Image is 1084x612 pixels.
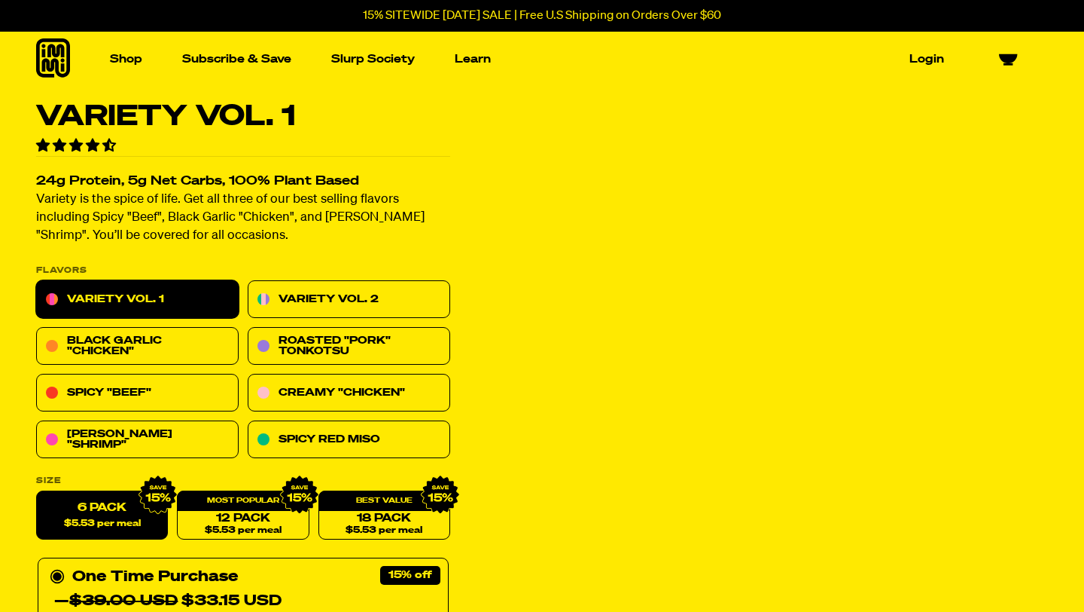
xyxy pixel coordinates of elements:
[36,281,239,319] a: Variety Vol. 1
[177,491,309,540] a: 12 Pack$5.53 per meal
[248,375,450,412] a: Creamy "Chicken"
[363,9,721,23] p: 15% SITEWIDE [DATE] SALE | Free U.S Shipping on Orders Over $60
[279,476,318,515] img: IMG_9632.png
[36,103,450,131] h1: Variety Vol. 1
[346,526,422,536] span: $5.53 per meal
[69,594,178,609] del: $39.00 USD
[64,519,141,529] span: $5.53 per meal
[36,267,450,275] p: Flavors
[325,47,421,71] a: Slurp Society
[248,281,450,319] a: Variety Vol. 2
[449,47,497,71] a: Learn
[36,477,450,485] label: Size
[36,191,450,246] p: Variety is the spice of life. Get all three of our best selling flavors including Spicy "Beef", B...
[36,328,239,366] a: Black Garlic "Chicken"
[421,476,460,515] img: IMG_9632.png
[36,139,119,153] span: 4.55 stars
[139,476,178,515] img: IMG_9632.png
[36,491,168,540] label: 6 Pack
[205,526,282,536] span: $5.53 per meal
[104,47,148,71] a: Shop
[903,47,950,71] a: Login
[176,47,297,71] a: Subscribe & Save
[104,32,950,87] nav: Main navigation
[248,421,450,459] a: Spicy Red Miso
[318,491,450,540] a: 18 Pack$5.53 per meal
[36,421,239,459] a: [PERSON_NAME] "Shrimp"
[36,176,450,188] h2: 24g Protein, 5g Net Carbs, 100% Plant Based
[36,375,239,412] a: Spicy "Beef"
[248,328,450,366] a: Roasted "Pork" Tonkotsu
